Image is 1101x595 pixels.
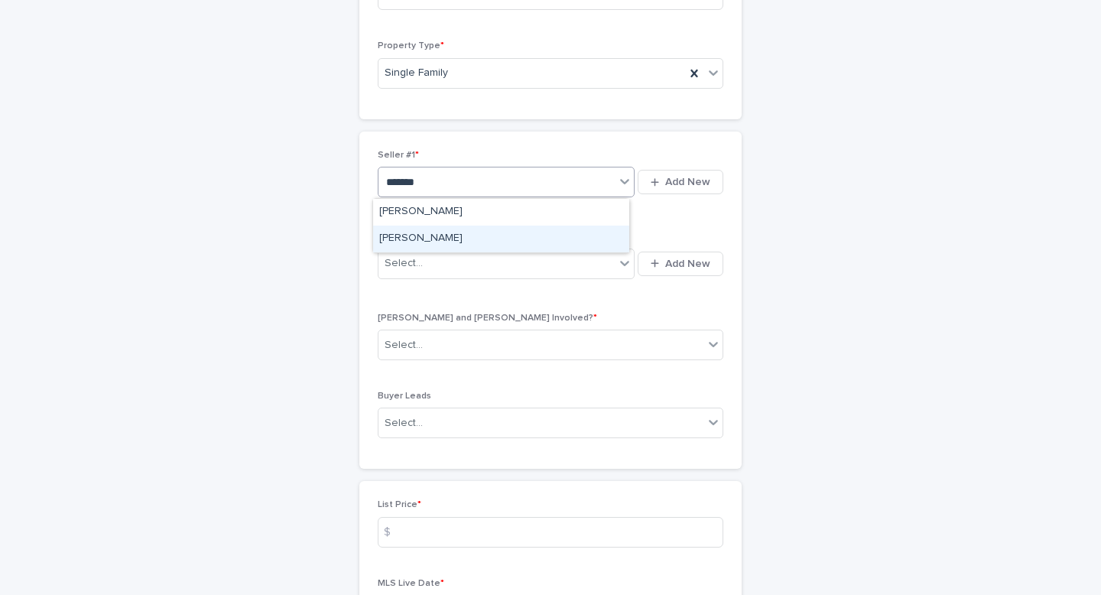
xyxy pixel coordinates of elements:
[378,314,597,323] span: [PERSON_NAME] and [PERSON_NAME] Involved?
[378,41,444,50] span: Property Type
[373,199,629,226] div: Eric Mack
[378,500,421,509] span: List Price
[638,170,723,194] button: Add New
[385,337,423,353] div: Select...
[378,517,408,548] div: $
[378,579,444,588] span: MLS Live Date
[385,255,423,271] div: Select...
[378,151,419,160] span: Seller #1
[373,226,629,252] div: Eric Martin
[665,177,710,187] span: Add New
[665,258,710,269] span: Add New
[385,415,423,431] div: Select...
[638,252,723,276] button: Add New
[378,392,431,401] span: Buyer Leads
[385,65,448,81] span: Single Family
